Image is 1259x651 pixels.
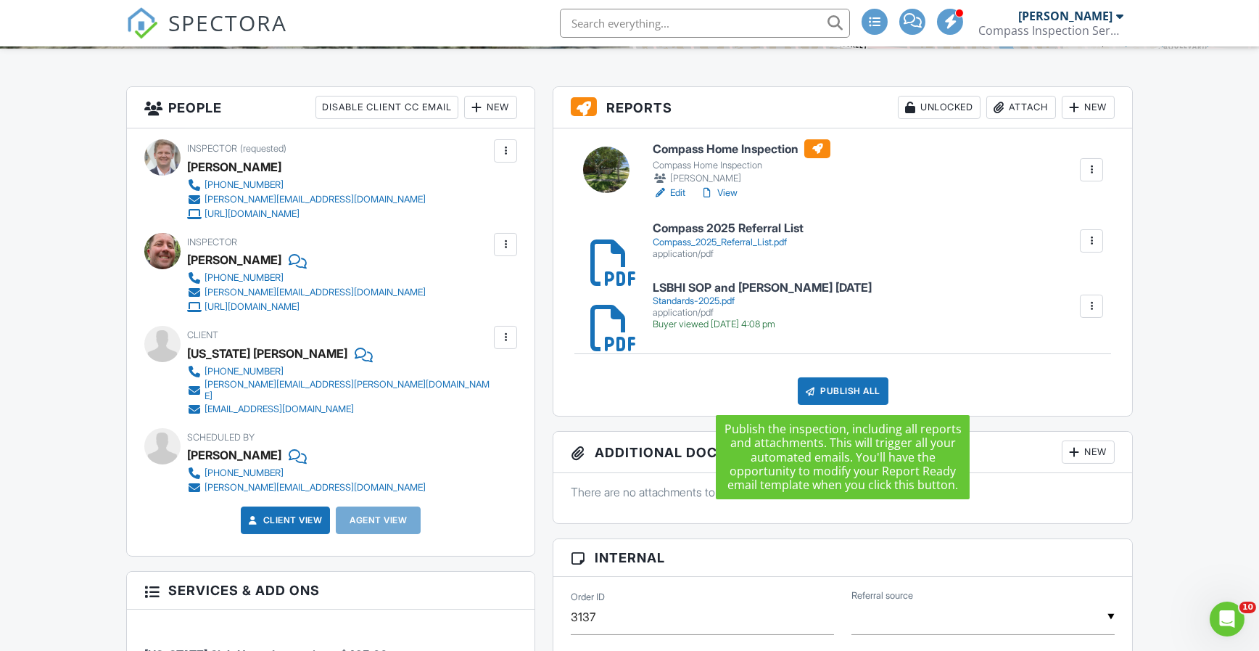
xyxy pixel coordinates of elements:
a: [EMAIL_ADDRESS][DOMAIN_NAME] [187,402,491,417]
div: [URL][DOMAIN_NAME] [205,208,300,220]
div: Publish All [798,377,888,405]
div: [PERSON_NAME][EMAIL_ADDRESS][DOMAIN_NAME] [205,194,426,205]
span: Client [187,329,218,340]
a: Client View [246,513,323,528]
div: Attach [986,96,1056,119]
a: © OpenStreetMap contributors [1147,38,1255,47]
div: New [1062,441,1115,464]
a: © MapTiler [1106,38,1145,47]
a: LSBHI SOP and [PERSON_NAME] [DATE] Standards-2025.pdf application/pdf Buyer viewed [DATE] 4:08 pm [653,282,872,330]
a: [PERSON_NAME][EMAIL_ADDRESS][PERSON_NAME][DOMAIN_NAME] [187,379,491,402]
a: [URL][DOMAIN_NAME] [187,300,426,314]
div: [PERSON_NAME][EMAIL_ADDRESS][DOMAIN_NAME] [205,482,426,494]
h6: LSBHI SOP and [PERSON_NAME] [DATE] [653,282,872,295]
img: The Best Home Inspection Software - Spectora [126,7,158,39]
div: Disable Client CC Email [315,96,458,119]
div: [PERSON_NAME] [187,444,281,466]
span: Inspector [187,143,237,154]
div: Standards-2025.pdf [653,295,872,307]
a: [PERSON_NAME][EMAIL_ADDRESS][DOMAIN_NAME] [187,192,426,207]
div: [PHONE_NUMBER] [205,179,284,191]
span: | [1102,38,1104,47]
a: [PHONE_NUMBER] [187,178,426,192]
div: application/pdf [653,307,872,319]
div: Buyer viewed [DATE] 4:08 pm [653,319,872,330]
span: Inspector [187,237,237,247]
a: Edit [653,186,685,200]
a: Leaflet [1067,38,1099,47]
a: [PHONE_NUMBER] [187,466,426,480]
a: [PHONE_NUMBER] [187,271,426,285]
div: [PERSON_NAME] [653,171,830,186]
a: [URL][DOMAIN_NAME] [187,207,426,221]
div: [PHONE_NUMBER] [205,366,284,377]
a: [PHONE_NUMBER] [187,364,491,379]
h3: People [127,87,535,128]
span: Scheduled By [187,432,255,443]
div: Compass_2025_Referral_List.pdf [653,237,804,248]
div: [PHONE_NUMBER] [205,467,284,479]
div: Compass Home Inspection [653,160,830,171]
input: Search everything... [560,9,850,38]
div: [URL][DOMAIN_NAME] [205,301,300,313]
label: Order ID [571,590,605,603]
span: SPECTORA [168,7,287,38]
div: [PERSON_NAME][EMAIL_ADDRESS][PERSON_NAME][DOMAIN_NAME] [205,379,491,402]
div: [PERSON_NAME] [187,249,281,271]
span: 10 [1239,602,1256,613]
p: There are no attachments to this inspection. [571,484,1115,500]
h3: Internal [553,539,1132,577]
a: [PERSON_NAME][EMAIL_ADDRESS][DOMAIN_NAME] [187,285,426,300]
div: [PERSON_NAME] [187,156,281,178]
a: [PERSON_NAME][EMAIL_ADDRESS][DOMAIN_NAME] [187,480,426,495]
div: New [464,96,517,119]
a: View [700,186,738,200]
span: (requested) [240,143,286,154]
a: Compass Home Inspection Compass Home Inspection [PERSON_NAME] [653,139,830,186]
div: [PERSON_NAME] [1018,9,1113,23]
h3: Reports [553,87,1132,128]
a: SPECTORA [126,20,287,50]
div: New [1062,96,1115,119]
div: Unlocked [898,96,981,119]
label: Referral source [851,589,913,602]
iframe: Intercom live chat [1210,602,1244,636]
div: application/pdf [653,248,804,260]
h3: Services & Add ons [127,572,535,610]
h3: Additional Documents [553,432,1132,473]
h6: Compass 2025 Referral List [653,222,804,235]
a: Compass 2025 Referral List Compass_2025_Referral_List.pdf application/pdf [653,222,804,259]
div: [PHONE_NUMBER] [205,272,284,284]
div: [US_STATE] [PERSON_NAME] [187,343,347,364]
div: [EMAIL_ADDRESS][DOMAIN_NAME] [205,404,354,415]
div: Compass Inspection Services [978,23,1123,38]
div: [PERSON_NAME][EMAIL_ADDRESS][DOMAIN_NAME] [205,287,426,298]
h6: Compass Home Inspection [653,139,830,158]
